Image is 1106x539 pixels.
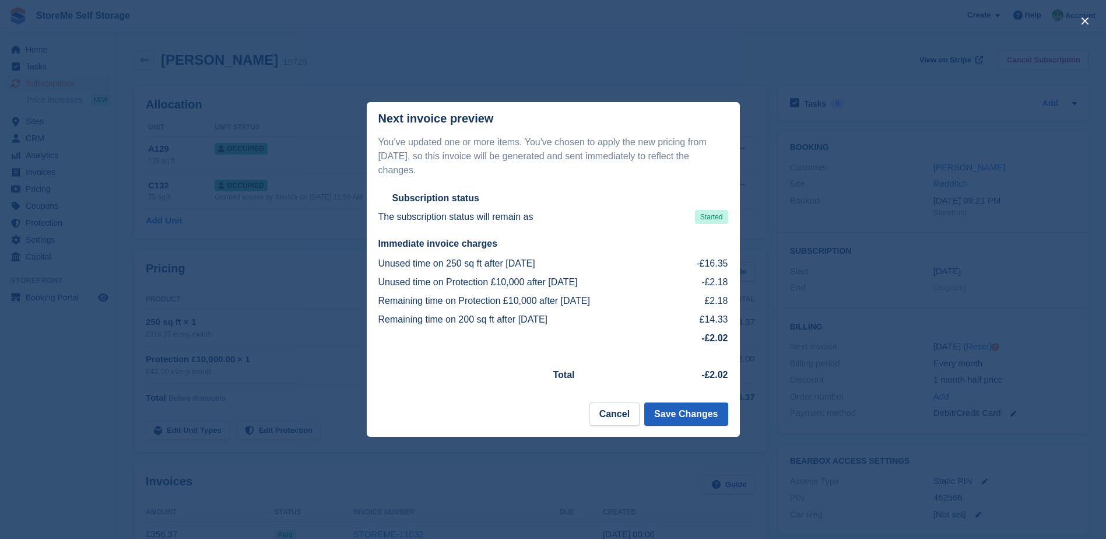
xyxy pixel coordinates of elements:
[683,292,728,310] td: £2.18
[378,135,728,177] p: You've updated one or more items. You've chosen to apply the new pricing from [DATE], so this inv...
[378,310,683,329] td: Remaining time on 200 sq ft after [DATE]
[378,292,683,310] td: Remaining time on Protection £10,000 after [DATE]
[378,273,683,292] td: Unused time on Protection £10,000 after [DATE]
[392,192,479,204] h2: Subscription status
[683,310,728,329] td: £14.33
[683,254,728,273] td: -£16.35
[695,210,728,224] span: Started
[378,238,728,250] h2: Immediate invoice charges
[378,112,494,125] p: Next invoice preview
[701,370,728,380] strong: -£2.02
[553,370,575,380] strong: Total
[378,254,683,273] td: Unused time on 250 sq ft after [DATE]
[644,402,728,426] button: Save Changes
[589,402,640,426] button: Cancel
[1076,12,1094,30] button: close
[683,273,728,292] td: -£2.18
[701,333,728,343] strong: -£2.02
[378,210,533,224] p: The subscription status will remain as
